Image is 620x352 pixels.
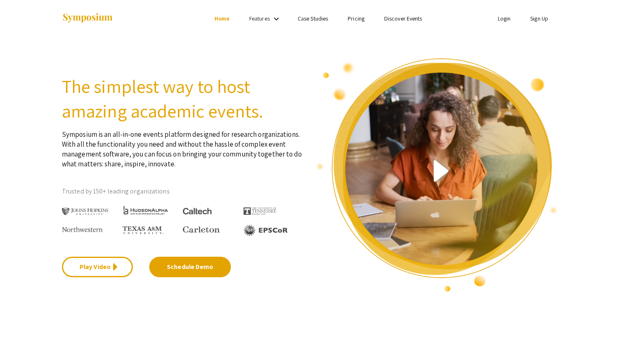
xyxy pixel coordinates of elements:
a: Discover Events [384,15,422,22]
h2: The simplest way to host amazing academic events. [62,74,304,123]
a: Case Studies [298,15,328,22]
a: Play Video [62,257,133,277]
img: Texas A&M University [123,226,164,235]
img: Carleton [183,226,220,233]
img: The University of Tennessee [244,207,276,215]
img: video overview of Symposium [316,58,558,292]
a: Login [498,15,511,22]
a: Sign Up [530,15,548,22]
p: Trusted by 150+ leading organizations [62,185,304,198]
img: HudsonAlpha [123,205,169,215]
a: Features [249,15,270,22]
p: Symposium is an all-in-one events platform designed for research organizations. With all the func... [62,123,304,169]
a: Schedule Demo [149,257,231,277]
img: Caltech [183,208,212,215]
img: Symposium by ForagerOne [62,13,113,24]
mat-icon: Expand Features list [271,14,281,24]
a: Home [214,15,230,22]
a: Pricing [348,15,365,22]
img: Northwestern [62,227,103,232]
img: Johns Hopkins University [62,208,108,216]
img: EPSCOR [244,224,289,236]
